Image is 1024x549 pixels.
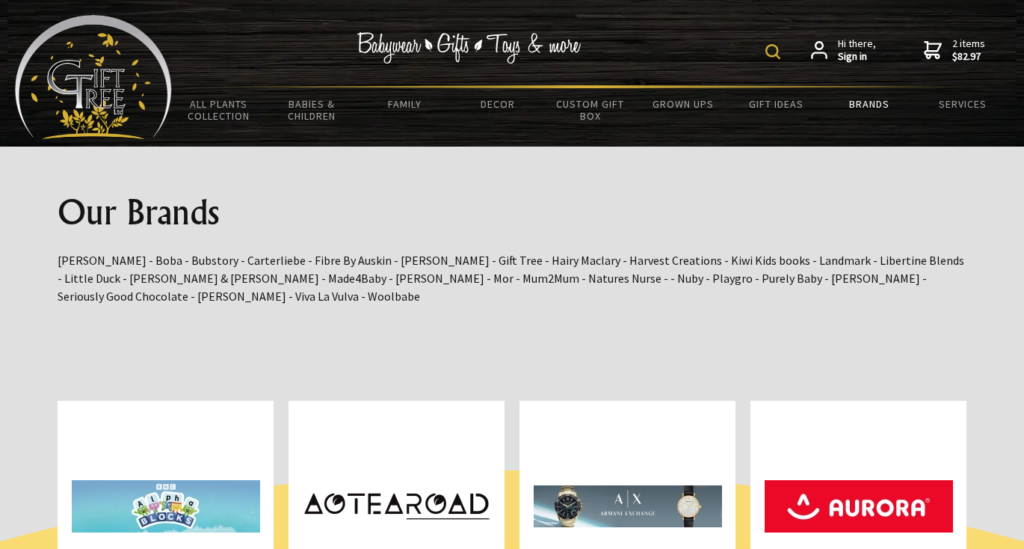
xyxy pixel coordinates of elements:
[730,88,823,120] a: Gift Ideas
[811,37,876,64] a: Hi there,Sign in
[924,37,985,64] a: 2 items$82.97
[358,88,451,120] a: Family
[544,88,637,132] a: Custom Gift Box
[952,50,985,64] strong: $82.97
[952,37,985,64] span: 2 items
[58,251,966,305] p: [PERSON_NAME] - Boba - Bubstory - Carterliebe - Fibre By Auskin - [PERSON_NAME] - Gift Tree - Hai...
[823,88,916,120] a: Brands
[15,15,172,139] img: Babyware - Gifts - Toys and more...
[265,88,357,132] a: Babies & Children
[451,88,543,120] a: Decor
[838,37,876,64] span: Hi there,
[765,44,780,59] img: product search
[637,88,730,120] a: Grown Ups
[172,88,265,132] a: All Plants Collection
[916,88,1009,120] a: Services
[357,32,581,64] img: Babywear - Gifts - Toys & more
[58,194,966,230] h1: Our Brands
[838,50,876,64] strong: Sign in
